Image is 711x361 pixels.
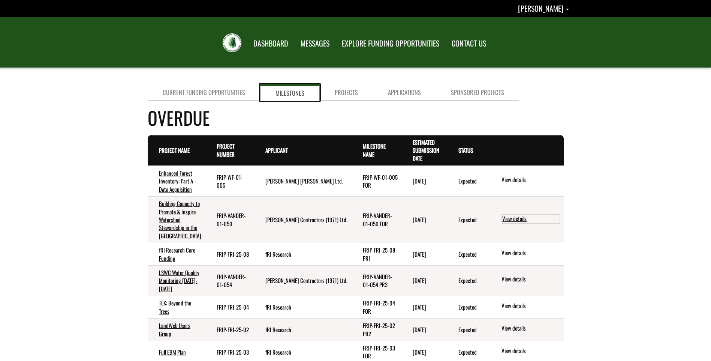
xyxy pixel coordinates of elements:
time: [DATE] [413,177,426,185]
td: Expected [447,197,489,243]
a: DASHBOARD [248,34,294,53]
td: 3/31/2025 [401,266,447,296]
td: Expected [447,319,489,341]
td: Vanderwell Contractors (1971) Ltd. [254,266,352,296]
td: action menu [489,243,563,266]
a: LSWC Water Quality Monitoring [DATE]-[DATE] [159,268,199,293]
a: Milestones [260,84,320,101]
td: action menu [489,296,563,319]
td: Expected [447,296,489,319]
td: FRIP-VANDER-01-054 PR3 [352,266,401,296]
td: 5/30/2025 [401,243,447,266]
td: 3/31/2025 [401,296,447,319]
td: Building Capacity to Promote & Inspire Watershed Stewardship in the Lesser Slave Region [148,197,205,243]
td: FRIP-VANDER-01-050 [205,197,254,243]
a: Milestone Name [363,142,386,158]
a: Estimated Submission Date [413,138,439,162]
td: FRIP-VANDER-01-054 [205,266,254,296]
time: [DATE] [413,325,426,334]
time: [DATE] [413,250,426,258]
td: FRIP-FRI-25-02 PR2 [352,319,401,341]
a: Applications [373,84,436,101]
a: LandWeb Users Group [159,321,190,337]
td: Expected [447,266,489,296]
a: Project Number [217,142,235,158]
nav: Main Navigation [247,32,492,53]
a: Building Capacity to Promote & Inspire Watershed Stewardship in the [GEOGRAPHIC_DATA] [159,199,201,240]
td: Vanderwell Contractors (1971) Ltd. [254,197,352,243]
a: View details [501,324,560,333]
td: FRIP-FRI-25-02 [205,319,254,341]
a: EXPLORE FUNDING OPPORTUNITIES [336,34,445,53]
a: Current Funding Opportunities [148,84,260,101]
td: fRI Research [254,319,352,341]
a: Full EBM Plan [159,348,186,356]
a: CONTACT US [446,34,492,53]
a: View details [501,176,560,185]
a: View details [501,249,560,258]
time: [DATE] [413,276,426,284]
img: FRIAA Submissions Portal [223,33,241,52]
a: Applicant [265,146,288,154]
a: Sponsored Projects [436,84,519,101]
td: action menu [489,266,563,296]
a: View details [501,214,560,224]
td: FRIP-VANDER-01-050 FOR [352,197,401,243]
td: FRIP-FRI-25-04 FOR [352,296,401,319]
a: View details [501,302,560,311]
a: TEK: Beyond the Trees [159,299,191,315]
a: View details [501,275,560,284]
td: 3/31/2025 [401,319,447,341]
td: fRI Research [254,296,352,319]
time: [DATE] [413,348,426,356]
time: [DATE] [413,303,426,311]
td: action menu [489,197,563,243]
a: Enhanced Forest Inventory: Part A - Data Acquisition [159,169,196,193]
a: fRI Research Core Funding [159,246,195,262]
td: fRI Research [254,243,352,266]
time: [DATE] [413,215,426,224]
td: FRIP-FRI-25-04 [205,296,254,319]
td: 7/31/2025 [401,166,447,197]
span: [PERSON_NAME] [518,3,563,14]
a: Project Name [159,146,190,154]
h4: Overdue [148,104,564,131]
td: Enhanced Forest Inventory: Part A - Data Acquisition [148,166,205,197]
a: Mike Haire [518,3,569,14]
td: TEK: Beyond the Trees [148,296,205,319]
td: 6/30/2025 [401,197,447,243]
td: FRIP-FRI-25-08 PR1 [352,243,401,266]
td: West Fraser Mills Ltd. [254,166,352,197]
a: MESSAGES [295,34,335,53]
td: action menu [489,166,563,197]
td: FRIP-WF-01-005 FOR [352,166,401,197]
td: FRIP-FRI-25-08 [205,243,254,266]
td: Expected [447,166,489,197]
td: LandWeb Users Group [148,319,205,341]
th: Actions [489,135,563,166]
a: Status [458,146,473,154]
a: Projects [320,84,373,101]
td: fRI Research Core Funding [148,243,205,266]
td: FRIP-WF-01-005 [205,166,254,197]
td: action menu [489,319,563,341]
td: LSWC Water Quality Monitoring 2023-2027 [148,266,205,296]
a: View details [501,347,560,356]
td: Expected [447,243,489,266]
